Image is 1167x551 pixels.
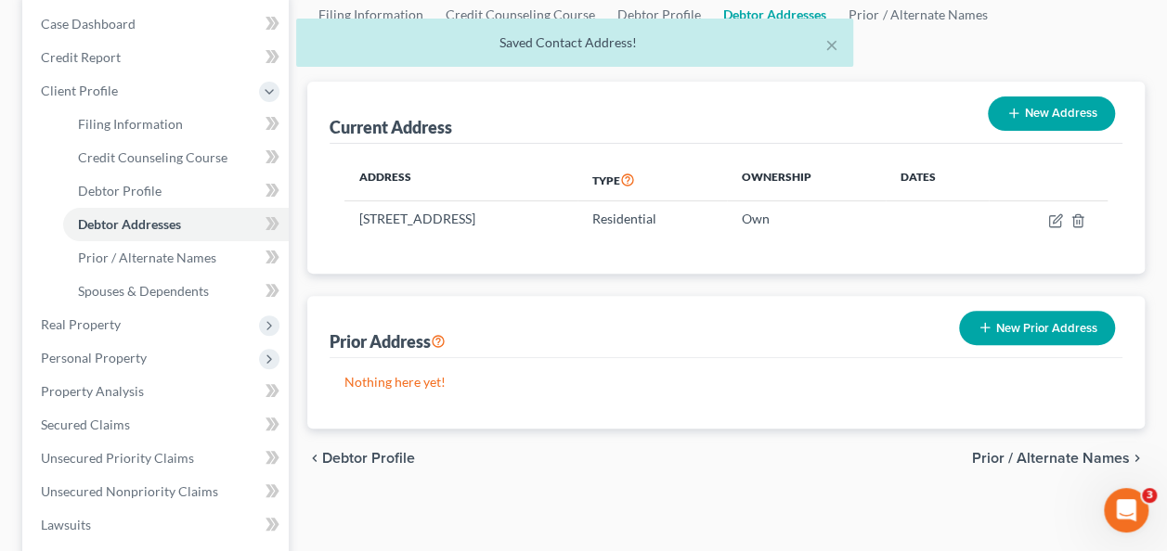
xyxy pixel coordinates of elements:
span: Prior / Alternate Names [972,451,1130,466]
a: Prior / Alternate Names [63,241,289,275]
span: Debtor Addresses [78,216,181,232]
span: Personal Property [41,350,147,365]
div: Current Address [330,116,452,138]
a: Case Dashboard [26,7,289,41]
span: Lawsuits [41,517,91,532]
a: Unsecured Nonpriority Claims [26,475,289,508]
button: New Address [988,96,1115,131]
span: Unsecured Nonpriority Claims [41,483,218,499]
td: Own [727,201,886,237]
i: chevron_right [1130,451,1145,466]
th: Dates [886,159,990,201]
a: Debtor Profile [63,174,289,208]
span: Case Dashboard [41,16,136,32]
td: Residential [577,201,727,237]
div: Prior Address [330,330,446,352]
span: Unsecured Priority Claims [41,450,194,466]
span: Debtor Profile [322,451,415,466]
span: Filing Information [78,116,183,132]
a: Lawsuits [26,508,289,542]
a: Credit Counseling Course [63,141,289,174]
iframe: Intercom live chat [1104,488,1148,532]
a: Filing Information [63,108,289,141]
th: Type [577,159,727,201]
span: Property Analysis [41,383,144,399]
th: Ownership [727,159,886,201]
th: Address [344,159,577,201]
span: Real Property [41,316,121,332]
button: × [825,33,838,56]
span: Credit Counseling Course [78,149,227,165]
a: Debtor Addresses [63,208,289,241]
a: Unsecured Priority Claims [26,442,289,475]
i: chevron_left [307,451,322,466]
p: Nothing here yet! [344,373,1108,391]
span: Secured Claims [41,416,130,432]
span: Spouses & Dependents [78,283,209,299]
span: Prior / Alternate Names [78,250,216,265]
span: 3 [1142,488,1157,503]
td: [STREET_ADDRESS] [344,201,577,237]
span: Debtor Profile [78,183,162,199]
button: chevron_left Debtor Profile [307,451,415,466]
a: Secured Claims [26,408,289,442]
a: Property Analysis [26,375,289,408]
span: Client Profile [41,83,118,98]
a: Spouses & Dependents [63,275,289,308]
div: Saved Contact Address! [311,33,838,52]
button: New Prior Address [959,311,1115,345]
button: Prior / Alternate Names chevron_right [972,451,1145,466]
